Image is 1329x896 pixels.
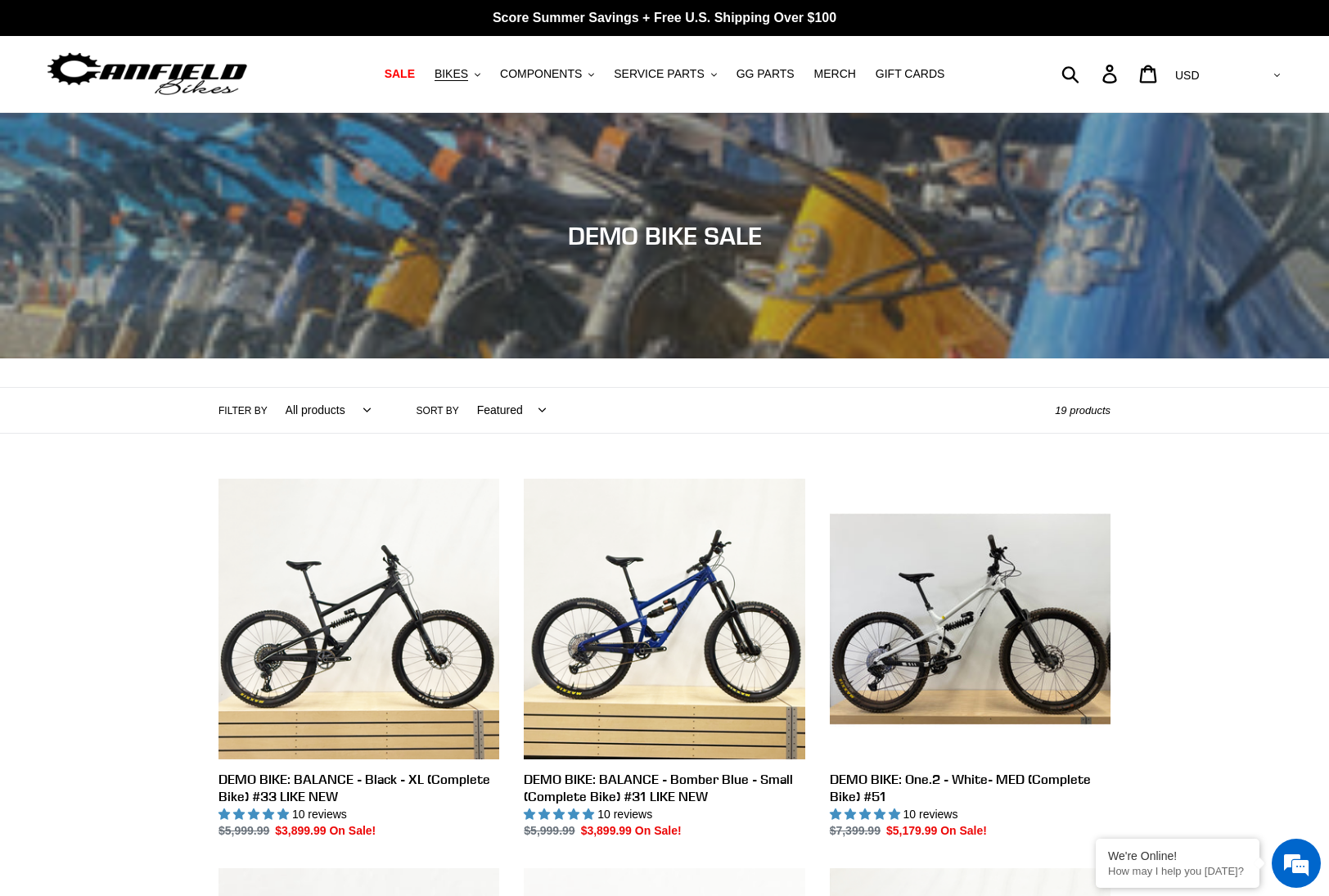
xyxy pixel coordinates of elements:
span: MERCH [814,67,856,81]
span: GG PARTS [737,67,795,81]
input: Search [1070,56,1112,92]
img: Canfield Bikes [45,48,250,100]
span: 19 products [1055,404,1111,416]
a: GIFT CARDS [867,63,953,85]
span: COMPONENTS [500,67,582,81]
span: SERVICE PARTS [614,67,704,81]
a: MERCH [806,63,864,85]
span: BIKES [435,67,468,81]
label: Sort by [417,403,459,418]
span: SALE [385,67,415,81]
a: SALE [376,63,423,85]
label: Filter by [218,403,268,418]
span: GIFT CARDS [876,67,945,81]
button: BIKES [426,63,489,85]
a: GG PARTS [728,63,803,85]
button: COMPONENTS [492,63,602,85]
button: SERVICE PARTS [606,63,724,85]
div: We're Online! [1108,849,1247,862]
p: How may I help you today? [1108,865,1247,877]
span: DEMO BIKE SALE [568,221,762,250]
